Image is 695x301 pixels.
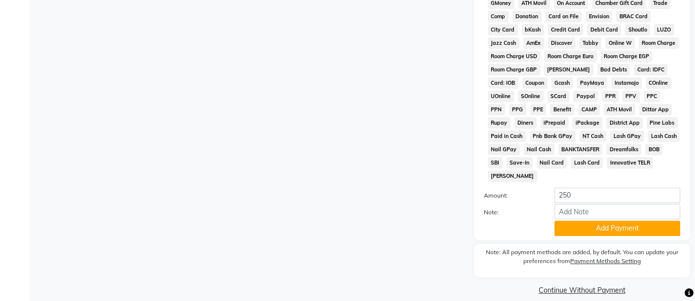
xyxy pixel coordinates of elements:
[488,144,520,155] span: Nail GPay
[541,117,569,129] span: iPrepaid
[530,131,576,142] span: Pnb Bank GPay
[476,191,547,200] label: Amount:
[604,104,635,115] span: ATH Movil
[634,64,667,75] span: Card: IDFC
[488,117,511,129] span: Rupay
[488,24,518,35] span: City Card
[488,157,503,168] span: SBI
[523,37,544,49] span: AmEx
[524,144,554,155] span: Nail Cash
[579,37,601,49] span: Tabby
[580,131,607,142] span: NT Cash
[545,51,597,62] span: Room Charge Euro
[476,285,688,296] a: Continue Without Payment
[507,157,533,168] span: Save-In
[571,157,603,168] span: Lash Card
[554,188,680,203] input: Amount
[488,64,540,75] span: Room Charge GBP
[654,24,674,35] span: LUZO
[606,117,643,129] span: District App
[546,11,582,22] span: Card on File
[622,91,640,102] span: PPV
[522,24,544,35] span: bKash
[572,117,602,129] span: iPackage
[610,131,644,142] span: Lash GPay
[484,248,680,269] label: Note: All payment methods are added, by default. You can update your preferences from
[648,131,680,142] span: Lash Cash
[488,131,526,142] span: Paid in Cash
[647,117,678,129] span: Pine Labs
[639,37,679,49] span: Room Charge
[476,208,547,217] label: Note:
[646,77,671,89] span: COnline
[601,51,653,62] span: Room Charge EGP
[605,37,635,49] span: Online W
[554,221,680,236] button: Add Payment
[644,91,660,102] span: PPC
[625,24,650,35] span: Shoutlo
[488,77,518,89] span: Card: IOB
[488,170,537,182] span: [PERSON_NAME]
[639,104,672,115] span: Dittor App
[509,104,526,115] span: PPG
[548,91,570,102] span: SCard
[488,37,519,49] span: Jazz Cash
[611,77,642,89] span: Instamojo
[548,37,576,49] span: Discover
[537,157,567,168] span: Nail Card
[554,204,680,219] input: Add Note
[558,144,603,155] span: BANKTANSFER
[573,91,598,102] span: Paypal
[488,11,509,22] span: Comp
[602,91,619,102] span: PPR
[522,77,548,89] span: Coupon
[570,257,641,266] label: Payment Methods Setting
[578,104,600,115] span: CAMP
[488,51,541,62] span: Room Charge USD
[587,24,621,35] span: Debit Card
[518,91,544,102] span: SOnline
[548,24,584,35] span: Credit Card
[488,91,514,102] span: UOnline
[606,144,641,155] span: Dreamfolks
[597,64,630,75] span: Bad Debts
[577,77,607,89] span: PayMaya
[512,11,542,22] span: Donation
[550,104,574,115] span: Benefit
[488,104,505,115] span: PPN
[514,117,537,129] span: Diners
[544,64,593,75] span: [PERSON_NAME]
[551,77,573,89] span: Gcash
[645,144,662,155] span: BOB
[530,104,547,115] span: PPE
[607,157,653,168] span: Innovative TELR
[585,11,612,22] span: Envision
[616,11,651,22] span: BRAC Card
